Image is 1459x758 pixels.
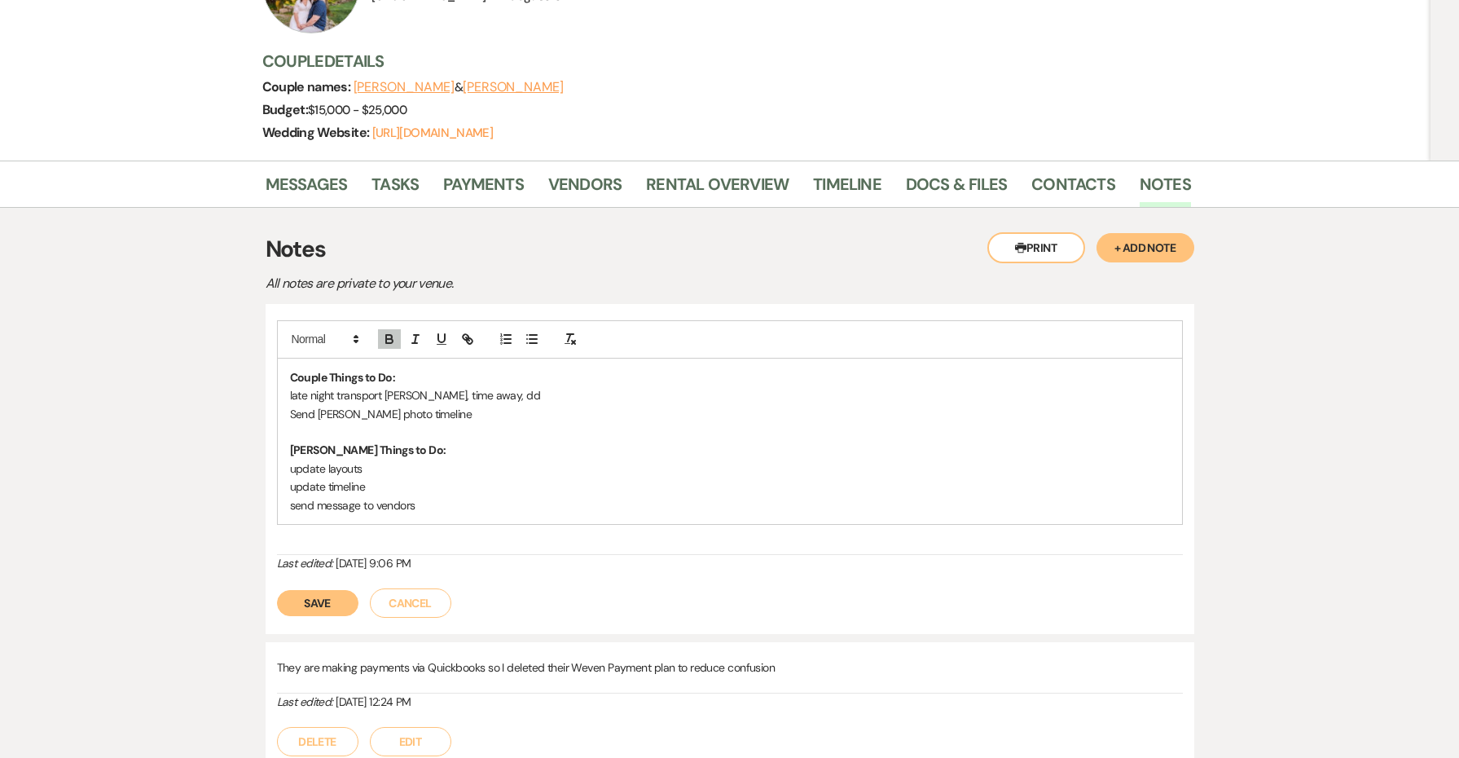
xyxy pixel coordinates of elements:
a: Notes [1140,171,1191,207]
i: Last edited: [277,694,333,709]
a: Tasks [371,171,419,207]
p: update layouts [290,460,1170,478]
strong: [PERSON_NAME] Things to Do: [290,443,446,457]
button: Save [277,590,358,616]
span: & [354,79,564,95]
p: late night transport [PERSON_NAME], time away, dd [290,386,1170,404]
a: [URL][DOMAIN_NAME] [372,125,493,141]
i: Last edited: [277,556,333,571]
h3: Notes [266,232,1194,267]
p: send message to vendors [290,496,1170,514]
p: Send [PERSON_NAME] photo timeline [290,405,1170,423]
span: Wedding Website: [262,124,372,141]
p: They are making payments via Quickbooks so I deleted their Weven Payment plan to reduce confusion [277,659,1183,676]
span: $15,000 - $25,000 [308,102,406,118]
p: update timeline [290,478,1170,496]
div: [DATE] 9:06 PM [277,555,1183,572]
a: Rental Overview [646,171,789,207]
button: Edit [370,727,451,756]
a: Docs & Files [906,171,1007,207]
span: Couple names: [262,78,354,95]
strong: Couple Things to Do: [290,370,396,385]
h3: Couple Details [262,50,1175,73]
a: Contacts [1031,171,1115,207]
a: Timeline [813,171,881,207]
button: Print [987,232,1085,263]
a: Vendors [548,171,622,207]
button: Delete [277,727,358,756]
a: Payments [443,171,524,207]
button: Cancel [370,588,451,618]
div: [DATE] 12:24 PM [277,694,1183,711]
span: Budget: [262,101,309,118]
p: All notes are private to your venue. [266,273,836,294]
a: Messages [266,171,348,207]
button: + Add Note [1096,233,1194,262]
button: [PERSON_NAME] [354,81,455,94]
button: [PERSON_NAME] [463,81,564,94]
